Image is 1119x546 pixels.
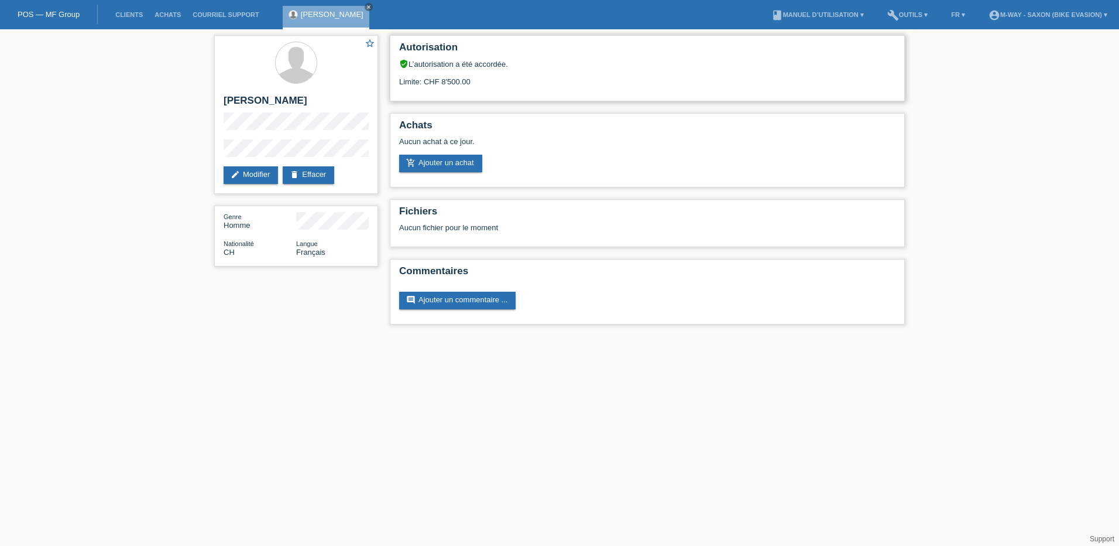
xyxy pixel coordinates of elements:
a: close [365,3,373,11]
span: Suisse [224,248,235,257]
a: POS — MF Group [18,10,80,19]
a: buildOutils ▾ [881,11,933,18]
h2: Fichiers [399,206,895,223]
h2: Autorisation [399,42,895,59]
a: bookManuel d’utilisation ▾ [766,11,870,18]
a: account_circlem-way - Saxon (Bike Evasion) ▾ [983,11,1113,18]
i: verified_user [399,59,409,69]
span: Nationalité [224,240,254,247]
a: Achats [149,11,187,18]
a: Support [1090,535,1114,543]
i: book [771,9,783,21]
div: Limite: CHF 8'500.00 [399,69,895,86]
i: build [887,9,899,21]
h2: Achats [399,120,895,137]
i: comment [406,295,416,305]
a: star_border [365,38,375,50]
a: commentAjouter un commentaire ... [399,292,516,309]
a: Courriel Support [187,11,265,18]
div: Aucun fichier pour le moment [399,223,757,232]
a: add_shopping_cartAjouter un achat [399,155,482,172]
div: Aucun achat à ce jour. [399,137,895,155]
a: [PERSON_NAME] [301,10,363,19]
div: Homme [224,212,296,230]
a: editModifier [224,166,278,184]
a: Clients [109,11,149,18]
i: delete [290,170,299,179]
span: Français [296,248,325,257]
a: deleteEffacer [283,166,334,184]
i: close [366,4,372,10]
span: Genre [224,213,242,220]
a: FR ▾ [945,11,971,18]
i: add_shopping_cart [406,158,416,168]
span: Langue [296,240,318,247]
h2: [PERSON_NAME] [224,95,369,112]
i: edit [231,170,240,179]
i: account_circle [988,9,1000,21]
h2: Commentaires [399,265,895,283]
div: L’autorisation a été accordée. [399,59,895,69]
i: star_border [365,38,375,49]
